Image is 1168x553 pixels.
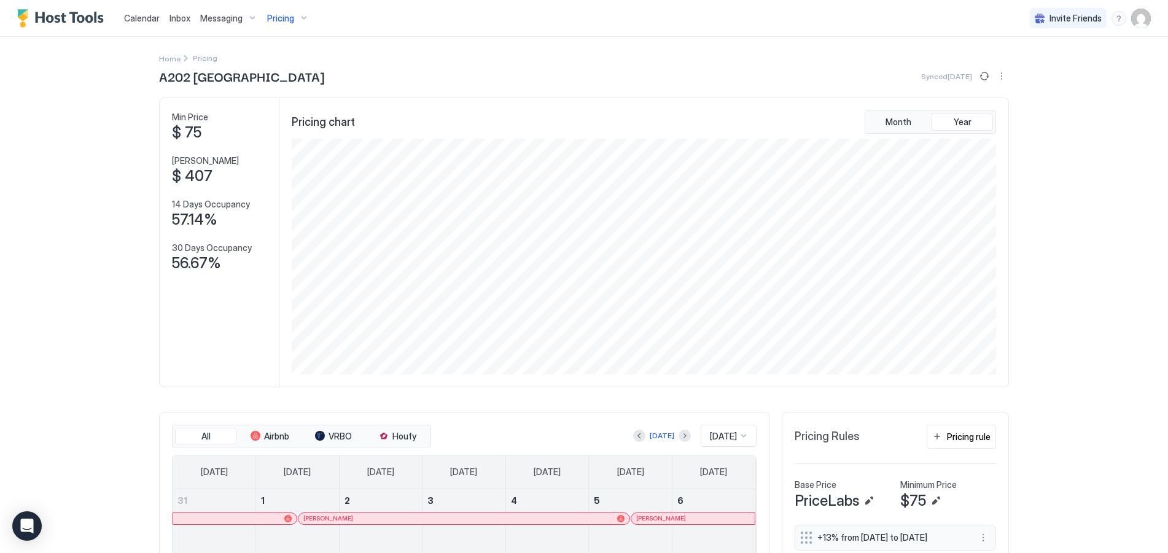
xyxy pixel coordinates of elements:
button: Next month [679,430,691,442]
span: +13% from [DATE] to [DATE] [817,532,964,543]
span: [DATE] [367,466,394,478]
span: Year [954,117,971,128]
span: 3 [427,495,434,506]
button: Sync prices [977,69,992,83]
div: [PERSON_NAME] [636,514,750,522]
div: menu [1112,11,1126,26]
span: 57.14% [172,211,217,229]
span: Breadcrumb [193,53,217,63]
button: More options [976,530,991,545]
span: [DATE] [700,466,727,478]
div: [DATE] [650,430,674,441]
a: Saturday [688,455,739,489]
span: All [201,431,211,442]
a: August 31, 2025 [173,489,255,512]
span: [PERSON_NAME] [636,514,686,522]
span: 56.67% [172,254,221,273]
div: User profile [1131,9,1151,28]
button: [DATE] [648,428,676,443]
span: 6 [677,495,683,506]
span: Houfy [392,431,416,442]
span: $75 [900,492,926,510]
button: VRBO [303,428,364,445]
button: More options [994,69,1009,83]
span: Home [159,54,181,63]
span: [DATE] [617,466,644,478]
span: 2 [345,495,350,506]
a: Monday [271,455,323,489]
span: Month [886,117,911,128]
span: [DATE] [534,466,561,478]
span: Invite Friends [1049,13,1102,24]
span: [PERSON_NAME] [303,514,353,522]
a: September 2, 2025 [340,489,422,512]
span: 31 [177,495,187,506]
a: Home [159,52,181,64]
button: Previous month [633,430,645,442]
span: Pricing chart [292,115,355,130]
span: Calendar [124,13,160,23]
button: Edit [862,493,876,508]
a: Wednesday [438,455,489,489]
a: September 4, 2025 [506,489,589,512]
span: Inbox [169,13,190,23]
a: Sunday [189,455,240,489]
a: Calendar [124,12,160,25]
span: 30 Days Occupancy [172,242,252,253]
span: [DATE] [450,466,477,478]
span: 1 [261,495,265,506]
span: $ 75 [172,123,201,142]
div: Pricing rule [947,430,991,443]
span: [DATE] [201,466,228,478]
div: tab-group [865,110,996,134]
span: [DATE] [710,431,737,442]
button: Year [932,114,993,131]
a: Thursday [521,455,573,489]
button: Houfy [367,428,428,445]
div: [PERSON_NAME] [303,514,625,522]
span: VRBO [329,431,352,442]
span: Base Price [795,479,836,490]
button: Edit [929,493,943,508]
button: All [175,428,236,445]
a: September 6, 2025 [672,489,755,512]
span: $ 407 [172,167,212,185]
span: A202 [GEOGRAPHIC_DATA] [159,67,324,85]
span: PriceLabs [795,492,859,510]
a: Host Tools Logo [17,9,109,28]
a: Inbox [169,12,190,25]
span: [PERSON_NAME] [172,155,239,166]
a: September 5, 2025 [589,489,672,512]
div: menu [994,69,1009,83]
span: Minimum Price [900,479,957,490]
span: Synced [DATE] [921,72,972,81]
div: +13% from [DATE] to [DATE] menu [795,525,996,551]
span: Airbnb [264,431,289,442]
a: Tuesday [355,455,407,489]
div: Open Intercom Messenger [12,511,42,541]
span: [DATE] [284,466,311,478]
span: 4 [511,495,517,506]
span: Min Price [172,112,208,123]
button: Pricing rule [927,425,996,449]
button: Month [868,114,929,131]
div: Breadcrumb [159,52,181,64]
span: Pricing [267,13,294,24]
a: September 3, 2025 [422,489,505,512]
span: 5 [594,495,600,506]
span: Pricing Rules [795,430,860,444]
div: menu [976,530,991,545]
a: September 1, 2025 [256,489,339,512]
button: Airbnb [239,428,300,445]
span: 14 Days Occupancy [172,199,250,210]
a: Friday [605,455,656,489]
div: tab-group [172,425,431,448]
span: Messaging [200,13,243,24]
